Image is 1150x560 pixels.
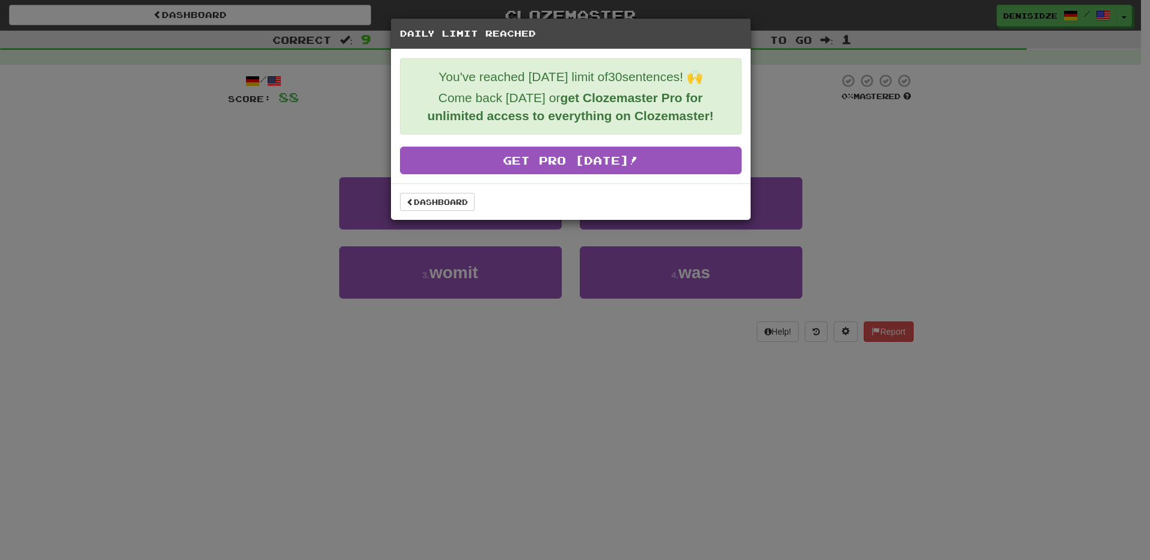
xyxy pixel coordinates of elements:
p: Come back [DATE] or [410,89,732,125]
a: Get Pro [DATE]! [400,147,742,174]
strong: get Clozemaster Pro for unlimited access to everything on Clozemaster! [427,91,713,123]
p: You've reached [DATE] limit of 30 sentences! 🙌 [410,68,732,86]
a: Dashboard [400,193,475,211]
h5: Daily Limit Reached [400,28,742,40]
